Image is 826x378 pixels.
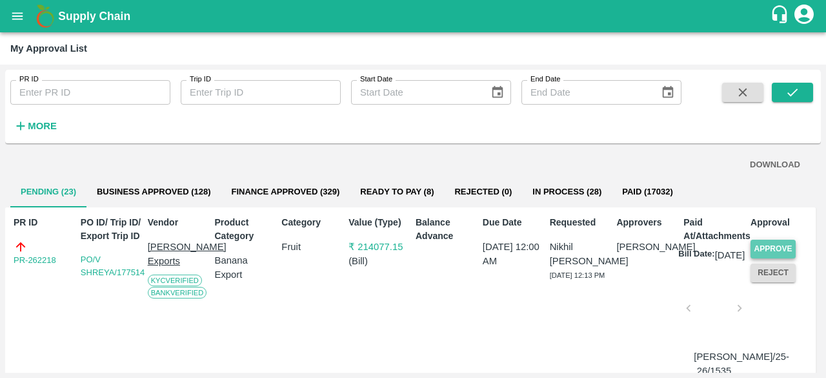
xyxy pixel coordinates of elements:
label: PR ID [19,74,39,85]
p: [PERSON_NAME] [616,240,678,254]
p: Due Date [483,216,545,229]
span: Bank Verified [148,287,207,299]
button: Finance Approved (329) [221,176,350,207]
b: Supply Chain [58,10,130,23]
button: In Process (28) [522,176,612,207]
input: End Date [521,80,650,105]
p: Balance Advance [416,216,478,243]
input: Enter PR ID [10,80,170,105]
span: KYC Verified [148,275,202,286]
button: Approve [750,240,796,258]
p: Banana Export [214,253,276,282]
p: Bill Date: [678,248,714,262]
p: Approvers [616,216,678,229]
span: [DATE] 12:13 PM [550,271,605,279]
div: account of current user [792,3,816,30]
button: Rejected (0) [444,176,522,207]
p: [DATE] [715,248,745,262]
img: logo [32,3,58,29]
strong: More [28,121,57,131]
p: ( Bill ) [348,254,410,268]
label: Trip ID [190,74,211,85]
button: Choose date [656,80,680,105]
p: ₹ 214077.15 [348,240,410,254]
a: Supply Chain [58,7,770,25]
label: Start Date [360,74,392,85]
button: Choose date [485,80,510,105]
div: customer-support [770,5,792,28]
div: My Approval List [10,40,87,57]
button: open drawer [3,1,32,31]
p: Fruit [281,240,343,254]
a: PO/V SHREYA/177514 [81,255,145,277]
input: Start Date [351,80,480,105]
p: Approval [750,216,812,229]
button: DOWNLOAD [745,154,805,176]
label: End Date [530,74,560,85]
p: Vendor [148,216,210,229]
p: Product Category [214,216,276,243]
button: Pending (23) [10,176,86,207]
p: Requested [550,216,612,229]
p: [PERSON_NAME] Exports [148,240,210,269]
p: Paid At/Attachments [683,216,745,243]
p: [DATE] 12:00 AM [483,240,545,269]
button: Reject [750,264,796,282]
button: More [10,115,60,137]
p: PO ID/ Trip ID/ Export Trip ID [81,216,143,243]
p: Nikhil [PERSON_NAME] [550,240,612,269]
p: Value (Type) [348,216,410,229]
input: Enter Trip ID [181,80,341,105]
a: PR-262218 [14,254,56,267]
button: Paid (17032) [612,176,683,207]
p: PR ID [14,216,76,229]
button: Business Approved (128) [86,176,221,207]
button: Ready To Pay (8) [350,176,444,207]
p: Category [281,216,343,229]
